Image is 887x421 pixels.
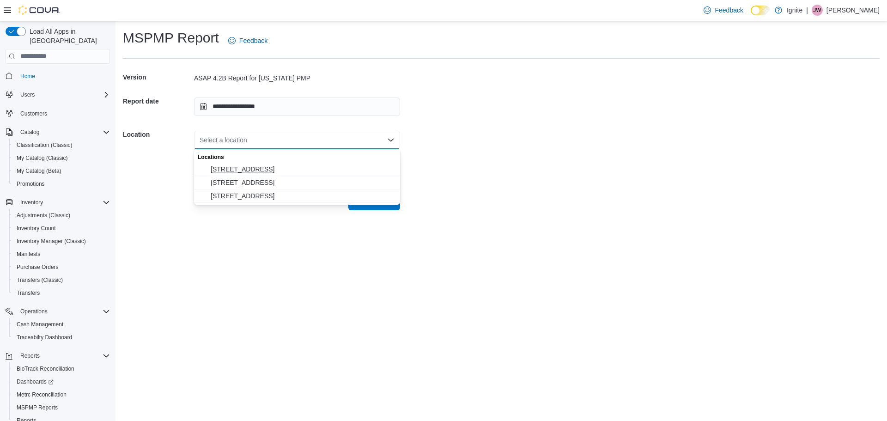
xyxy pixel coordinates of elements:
[17,70,110,82] span: Home
[13,153,110,164] span: My Catalog (Classic)
[194,149,400,163] div: Locations
[17,250,40,258] span: Manifests
[17,404,58,411] span: MSPMP Reports
[812,5,823,16] div: Joshua Woodham
[20,352,40,360] span: Reports
[13,165,110,177] span: My Catalog (Beta)
[17,378,54,385] span: Dashboards
[13,319,67,330] a: Cash Management
[715,6,743,15] span: Feedback
[13,275,110,286] span: Transfers (Classic)
[13,376,57,387] a: Dashboards
[13,275,67,286] a: Transfers (Classic)
[17,212,70,219] span: Adjustments (Classic)
[17,154,68,162] span: My Catalog (Classic)
[2,88,114,101] button: Users
[17,334,72,341] span: Traceabilty Dashboard
[13,262,62,273] a: Purchase Orders
[17,89,38,100] button: Users
[17,321,63,328] span: Cash Management
[17,263,59,271] span: Purchase Orders
[13,178,49,189] a: Promotions
[17,276,63,284] span: Transfers (Classic)
[700,1,747,19] a: Feedback
[13,223,60,234] a: Inventory Count
[18,6,60,15] img: Cova
[9,222,114,235] button: Inventory Count
[17,197,47,208] button: Inventory
[123,125,192,144] h5: Location
[194,98,400,116] input: Press the down key to open a popover containing a calendar.
[17,391,67,398] span: Metrc Reconciliation
[13,262,110,273] span: Purchase Orders
[2,126,114,139] button: Catalog
[13,389,70,400] a: Metrc Reconciliation
[13,236,110,247] span: Inventory Manager (Classic)
[806,5,808,16] p: |
[13,153,72,164] a: My Catalog (Classic)
[13,140,110,151] span: Classification (Classic)
[13,140,76,151] a: Classification (Classic)
[20,308,48,315] span: Operations
[123,92,192,110] h5: Report date
[9,375,114,388] a: Dashboards
[17,167,61,175] span: My Catalog (Beta)
[20,91,35,98] span: Users
[2,69,114,83] button: Home
[26,27,110,45] span: Load All Apps in [GEOGRAPHIC_DATA]
[9,401,114,414] button: MSPMP Reports
[13,249,110,260] span: Manifests
[17,127,110,138] span: Catalog
[13,363,110,374] span: BioTrack Reconciliation
[2,196,114,209] button: Inventory
[2,305,114,318] button: Operations
[17,89,110,100] span: Users
[9,274,114,287] button: Transfers (Classic)
[13,402,61,413] a: MSPMP Reports
[17,306,110,317] span: Operations
[17,108,110,119] span: Customers
[9,362,114,375] button: BioTrack Reconciliation
[123,29,219,47] h1: MSPMP Report
[211,165,395,174] span: [STREET_ADDRESS]
[13,178,110,189] span: Promotions
[194,73,400,83] div: ASAP 4.2B Report for [US_STATE] PMP
[9,235,114,248] button: Inventory Manager (Classic)
[17,141,73,149] span: Classification (Classic)
[194,149,400,203] div: Choose from the following options
[9,318,114,331] button: Cash Management
[17,197,110,208] span: Inventory
[13,376,110,387] span: Dashboards
[13,287,43,299] a: Transfers
[9,388,114,401] button: Metrc Reconciliation
[9,139,114,152] button: Classification (Classic)
[13,332,76,343] a: Traceabilty Dashboard
[17,108,51,119] a: Customers
[9,165,114,177] button: My Catalog (Beta)
[2,107,114,120] button: Customers
[387,136,395,144] button: Close list of options
[13,287,110,299] span: Transfers
[9,287,114,299] button: Transfers
[194,163,400,176] button: 5440 I-55 Frontage Road N
[13,363,78,374] a: BioTrack Reconciliation
[20,199,43,206] span: Inventory
[13,332,110,343] span: Traceabilty Dashboard
[826,5,880,16] p: [PERSON_NAME]
[17,306,51,317] button: Operations
[17,71,39,82] a: Home
[194,189,400,203] button: 3978 N Gloster Street
[9,331,114,344] button: Traceabilty Dashboard
[211,191,395,201] span: [STREET_ADDRESS]
[200,134,200,146] input: Accessible screen reader label
[9,248,114,261] button: Manifests
[2,349,114,362] button: Reports
[17,238,86,245] span: Inventory Manager (Classic)
[17,365,74,372] span: BioTrack Reconciliation
[17,289,40,297] span: Transfers
[13,402,110,413] span: MSPMP Reports
[13,165,65,177] a: My Catalog (Beta)
[13,319,110,330] span: Cash Management
[211,178,395,187] span: [STREET_ADDRESS]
